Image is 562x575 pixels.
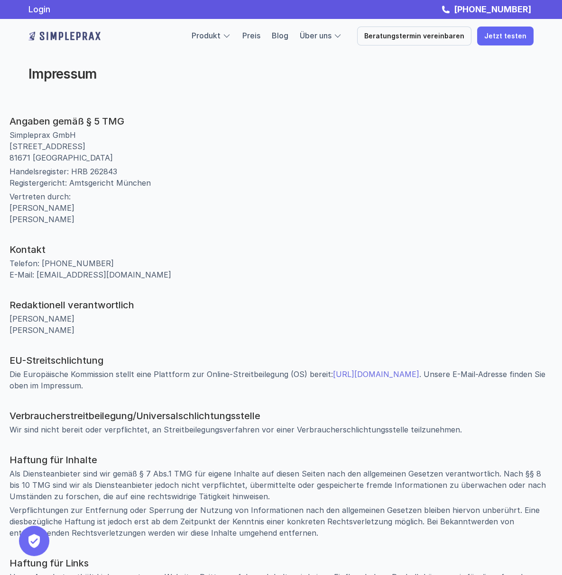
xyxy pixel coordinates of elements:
p: Telefon: [PHONE_NUMBER] E-Mail: [EMAIL_ADDRESS][DOMAIN_NAME] [9,258,553,280]
h3: Verbraucher­streit­beilegung/Universal­schlichtungs­stelle [9,410,553,422]
p: [PERSON_NAME] [PERSON_NAME] [9,313,553,336]
p: Beratungstermin vereinbaren [364,32,464,40]
strong: [PHONE_NUMBER] [454,4,531,14]
p: Die Europäische Kommission stellt eine Plattform zur Online-Streitbeilegung (OS) bereit: . Unsere... [9,368,553,391]
a: Jetzt testen [477,27,534,45]
a: [URL][DOMAIN_NAME] [333,369,419,379]
a: [PHONE_NUMBER] [451,4,534,14]
p: Simpleprax GmbH [STREET_ADDRESS] 81671 [GEOGRAPHIC_DATA] [9,129,553,163]
h3: Angaben gemäß § 5 TMG [9,116,553,127]
p: Verpflichtungen zur Entfernung oder Sperrung der Nutzung von Informationen nach den allgemeinen G... [9,504,553,539]
h3: Haftung für Links [9,557,553,569]
a: Produkt [192,31,221,40]
p: Vertreten durch: [PERSON_NAME] [PERSON_NAME] [9,191,553,225]
a: Beratungstermin vereinbaren [357,27,471,45]
p: Wir sind nicht bereit oder verpflichtet, an Streitbeilegungsverfahren vor einer Verbraucherschlic... [9,424,553,435]
p: Handelsregister: HRB 262843 Registergericht: Amtsgericht München [9,166,553,189]
a: Preis [242,31,260,40]
a: Blog [272,31,288,40]
h3: EU-Streitschlichtung [9,355,553,366]
h3: Haftung für Inhalte [9,454,553,466]
h2: Impressum [28,66,384,82]
h3: Redaktionell verantwortlich [9,299,553,311]
a: Login [28,4,50,14]
a: Über uns [300,31,332,40]
p: Jetzt testen [484,32,526,40]
h3: Kontakt [9,244,553,255]
p: Als Diensteanbieter sind wir gemäß § 7 Abs.1 TMG für eigene Inhalte auf diesen Seiten nach den al... [9,468,553,502]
